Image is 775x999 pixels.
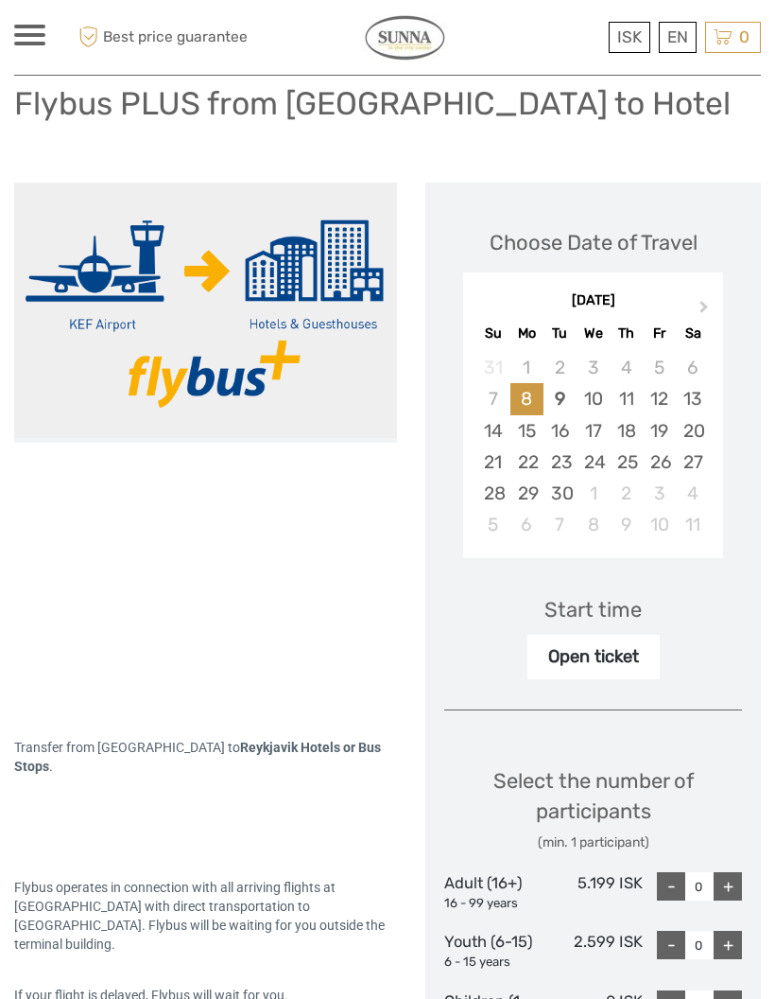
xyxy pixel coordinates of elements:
[14,740,384,774] span: Transfer from [GEOGRAPHIC_DATA] to
[610,478,643,509] div: Choose Thursday, October 2nd, 2025
[463,291,723,311] div: [DATE]
[736,27,752,46] span: 0
[676,321,709,346] div: Sa
[543,872,643,912] div: 5.199 ISK
[610,352,643,383] div: Not available Thursday, September 4th, 2025
[610,509,643,540] div: Choose Thursday, October 9th, 2025
[510,447,543,478] div: Choose Monday, September 22nd, 2025
[657,872,685,901] div: -
[643,383,676,414] div: Choose Friday, September 12th, 2025
[577,383,610,414] div: Choose Wednesday, September 10th, 2025
[444,766,742,852] div: Select the number of participants
[643,415,676,447] div: Choose Friday, September 19th, 2025
[74,22,248,53] span: Best price guarantee
[543,352,577,383] div: Not available Tuesday, September 2nd, 2025
[543,931,643,971] div: 2.599 ISK
[544,595,642,624] div: Start time
[543,447,577,478] div: Choose Tuesday, September 23rd, 2025
[610,383,643,414] div: Choose Thursday, September 11th, 2025
[510,478,543,509] div: Choose Monday, September 29th, 2025
[714,872,742,901] div: +
[354,14,455,61] img: General info
[543,415,577,447] div: Choose Tuesday, September 16th, 2025
[543,321,577,346] div: Tu
[444,833,742,852] div: (min. 1 participant)
[14,84,731,123] h1: Flybus PLUS from [GEOGRAPHIC_DATA] to Hotel
[444,872,543,912] div: Adult (16+)
[577,447,610,478] div: Choose Wednesday, September 24th, 2025
[543,383,577,414] div: Choose Tuesday, September 9th, 2025
[577,478,610,509] div: Choose Wednesday, October 1st, 2025
[476,478,509,509] div: Choose Sunday, September 28th, 2025
[676,478,709,509] div: Choose Saturday, October 4th, 2025
[510,383,543,414] div: Choose Monday, September 8th, 2025
[657,931,685,959] div: -
[543,509,577,540] div: Choose Tuesday, October 7th, 2025
[577,415,610,447] div: Choose Wednesday, September 17th, 2025
[714,931,742,959] div: +
[527,635,660,678] div: Open ticket
[676,447,709,478] div: Choose Saturday, September 27th, 2025
[643,352,676,383] div: Not available Friday, September 5th, 2025
[490,228,697,257] div: Choose Date of Travel
[676,509,709,540] div: Choose Saturday, October 11th, 2025
[691,296,721,326] button: Next Month
[476,415,509,447] div: Choose Sunday, September 14th, 2025
[14,880,387,952] span: Flybus operates in connection with all arriving flights at [GEOGRAPHIC_DATA] with direct transpor...
[476,509,509,540] div: Choose Sunday, October 5th, 2025
[610,415,643,447] div: Choose Thursday, September 18th, 2025
[643,321,676,346] div: Fr
[14,183,397,438] img: a771a4b2aca44685afd228bf32f054e4_main_slider.png
[476,352,509,383] div: Not available Sunday, August 31st, 2025
[610,447,643,478] div: Choose Thursday, September 25th, 2025
[510,509,543,540] div: Choose Monday, October 6th, 2025
[476,383,509,414] div: Not available Sunday, September 7th, 2025
[15,8,72,64] button: Open LiveChat chat widget
[643,478,676,509] div: Choose Friday, October 3rd, 2025
[659,22,697,53] div: EN
[577,352,610,383] div: Not available Wednesday, September 3rd, 2025
[610,321,643,346] div: Th
[476,321,509,346] div: Su
[577,509,610,540] div: Choose Wednesday, October 8th, 2025
[676,383,709,414] div: Choose Saturday, September 13th, 2025
[643,509,676,540] div: Choose Friday, October 10th, 2025
[510,321,543,346] div: Mo
[577,321,610,346] div: We
[676,415,709,447] div: Choose Saturday, September 20th, 2025
[444,931,543,971] div: Youth (6-15)
[469,352,716,540] div: month 2025-09
[543,478,577,509] div: Choose Tuesday, September 30th, 2025
[643,447,676,478] div: Choose Friday, September 26th, 2025
[510,415,543,447] div: Choose Monday, September 15th, 2025
[510,352,543,383] div: Not available Monday, September 1st, 2025
[49,759,53,774] span: .
[676,352,709,383] div: Not available Saturday, September 6th, 2025
[617,27,642,46] span: ISK
[476,447,509,478] div: Choose Sunday, September 21st, 2025
[444,895,543,913] div: 16 - 99 years
[444,954,543,972] div: 6 - 15 years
